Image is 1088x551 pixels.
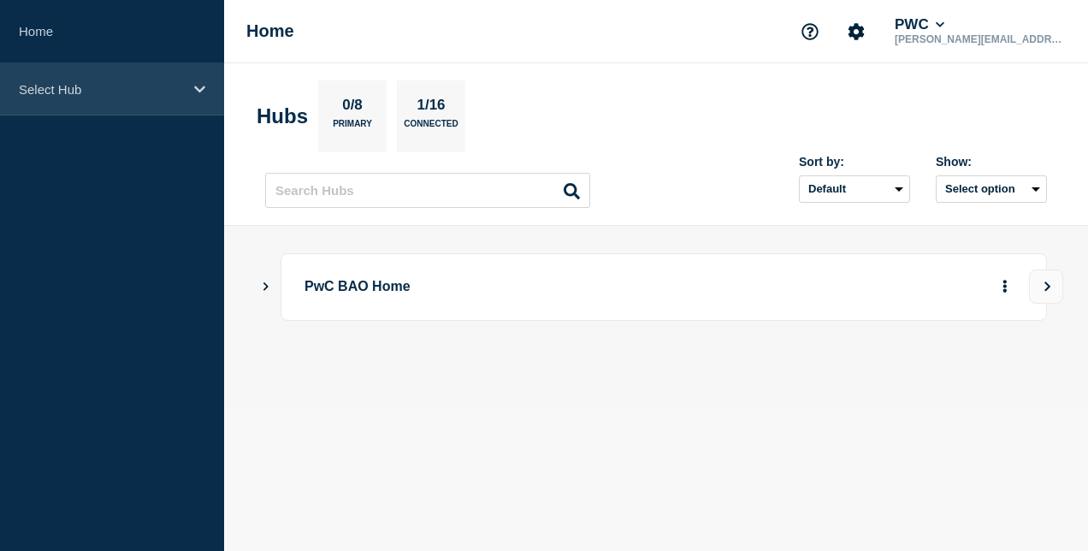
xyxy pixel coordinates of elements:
p: 1/16 [411,97,452,119]
p: Primary [333,119,372,137]
button: View [1029,270,1063,304]
button: Select option [936,175,1047,203]
button: More actions [994,271,1016,303]
select: Sort by [799,175,910,203]
h2: Hubs [257,104,308,128]
button: Support [792,14,828,50]
p: 0/8 [336,97,370,119]
button: Account settings [838,14,874,50]
h1: Home [246,21,294,41]
button: PWC [891,16,948,33]
div: Sort by: [799,155,910,169]
p: Connected [404,119,458,137]
input: Search Hubs [265,173,590,208]
div: Show: [936,155,1047,169]
p: PwC BAO Home [305,271,923,303]
p: [PERSON_NAME][EMAIL_ADDRESS][DOMAIN_NAME] [891,33,1069,45]
button: Show Connected Hubs [262,281,270,293]
p: Select Hub [19,82,183,97]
